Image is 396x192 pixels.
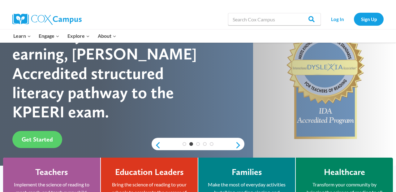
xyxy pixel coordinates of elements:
a: 4 [203,142,207,146]
a: previous [152,142,161,149]
a: 2 [189,142,193,146]
div: content slider buttons [152,139,244,151]
a: 5 [210,142,213,146]
a: 3 [196,142,200,146]
a: next [235,142,244,149]
h4: Families [232,167,262,177]
a: 1 [183,142,186,146]
div: [PERSON_NAME] Campus is the only free CEU earning, [PERSON_NAME] Accredited structured literacy p... [12,6,198,121]
button: Child menu of About [94,29,120,42]
a: Log In [324,13,351,25]
img: Cox Campus [12,14,82,25]
button: Child menu of Learn [9,29,35,42]
span: Get Started [22,136,53,143]
nav: Secondary Navigation [324,13,384,25]
h4: Healthcare [324,167,365,177]
a: Get Started [12,131,62,148]
h4: Teachers [35,167,68,177]
a: Sign Up [354,13,384,25]
h4: Education Leaders [115,167,184,177]
button: Child menu of Explore [63,29,94,42]
input: Search Cox Campus [228,13,321,25]
nav: Primary Navigation [9,29,120,42]
button: Child menu of Engage [35,29,64,42]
